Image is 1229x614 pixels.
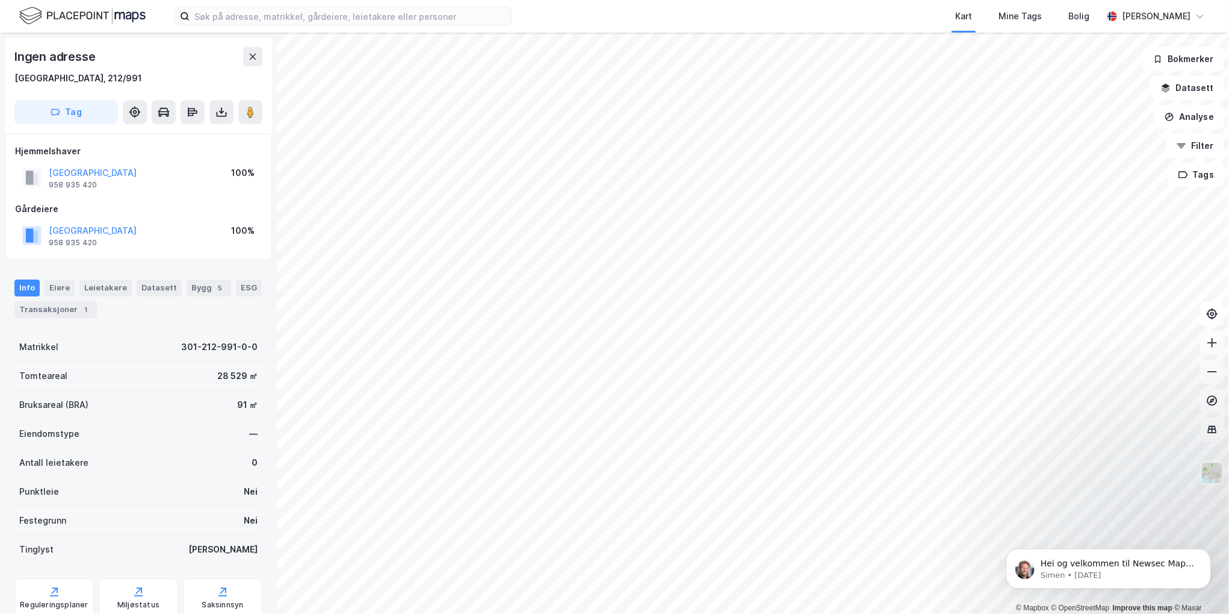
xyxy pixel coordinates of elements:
[187,280,231,296] div: Bygg
[244,513,258,528] div: Nei
[19,5,146,27] img: logo.f888ab2527a4732fd821a326f86c7f29.svg
[14,47,98,66] div: Ingen adresse
[998,9,1042,23] div: Mine Tags
[1122,9,1190,23] div: [PERSON_NAME]
[14,100,118,124] button: Tag
[80,304,92,316] div: 1
[244,484,258,499] div: Nei
[14,280,40,296] div: Info
[19,542,54,557] div: Tinglyst
[1201,462,1224,484] img: Z
[237,398,258,412] div: 91 ㎡
[1166,134,1224,158] button: Filter
[1151,76,1224,100] button: Datasett
[1154,105,1224,129] button: Analyse
[1068,9,1089,23] div: Bolig
[955,9,972,23] div: Kart
[217,369,258,383] div: 28 529 ㎡
[1143,47,1224,71] button: Bokmerker
[45,280,75,296] div: Eiere
[15,202,262,216] div: Gårdeiere
[1051,604,1110,612] a: OpenStreetMap
[231,224,255,238] div: 100%
[1113,604,1172,612] a: Improve this map
[252,456,258,470] div: 0
[231,166,255,180] div: 100%
[249,427,258,441] div: —
[1168,163,1224,187] button: Tags
[19,427,79,441] div: Eiendomstype
[202,600,244,610] div: Saksinnsyn
[181,340,258,354] div: 301-212-991-0-0
[19,398,88,412] div: Bruksareal (BRA)
[1016,604,1049,612] a: Mapbox
[188,542,258,557] div: [PERSON_NAME]
[49,180,97,190] div: 958 935 420
[190,7,511,25] input: Søk på adresse, matrikkel, gårdeiere, leietakere eller personer
[236,280,262,296] div: ESG
[19,456,88,470] div: Antall leietakere
[19,369,67,383] div: Tomteareal
[19,340,58,354] div: Matrikkel
[79,280,132,296] div: Leietakere
[20,600,88,610] div: Reguleringsplaner
[988,524,1229,608] iframe: Intercom notifications message
[15,144,262,158] div: Hjemmelshaver
[49,238,97,248] div: 958 935 420
[14,301,97,318] div: Transaksjoner
[137,280,182,296] div: Datasett
[214,282,226,294] div: 5
[19,513,66,528] div: Festegrunn
[19,484,59,499] div: Punktleie
[14,71,142,86] div: [GEOGRAPHIC_DATA], 212/991
[117,600,159,610] div: Miljøstatus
